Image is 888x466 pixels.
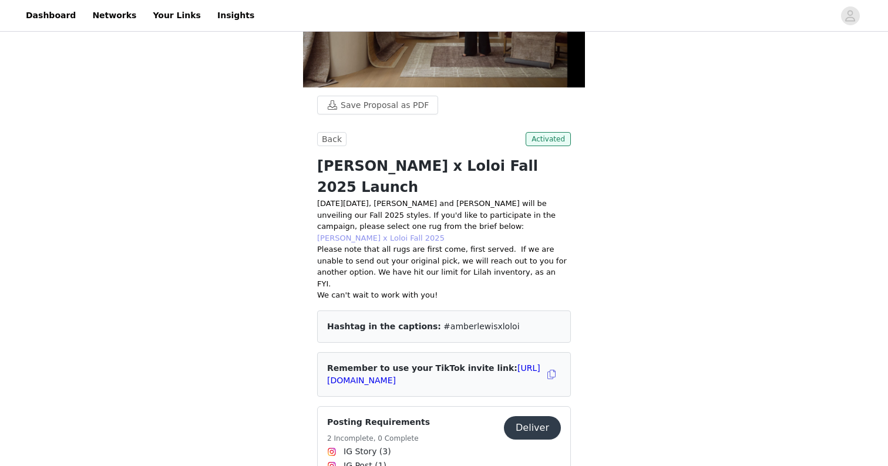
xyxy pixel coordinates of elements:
[317,132,347,146] button: Back
[344,445,391,458] span: IG Story (3)
[317,234,445,242] a: [PERSON_NAME] x Loloi Fall 2025
[19,2,83,29] a: Dashboard
[504,416,561,440] button: Deliver
[327,363,540,385] span: Remember to use your TikTok invite link:
[210,2,261,29] a: Insights
[443,322,519,331] span: #amberlewisxloloi
[327,447,337,457] img: Instagram Icon
[146,2,208,29] a: Your Links
[317,244,571,289] p: Please note that all rugs are first come, first served. If we are unable to send out your origina...
[526,132,571,146] span: Activated
[327,416,430,428] h4: Posting Requirements
[317,198,571,232] p: [DATE][DATE], [PERSON_NAME] and [PERSON_NAME] will be unveiling our Fall 2025 styles. If you'd li...
[845,6,856,25] div: avatar
[327,322,441,331] span: Hashtag in the captions:
[317,156,571,198] h1: [PERSON_NAME] x Loloi Fall 2025 Launch
[85,2,143,29] a: Networks
[317,96,438,114] button: Save Proposal as PDF
[327,363,540,385] a: [URL][DOMAIN_NAME]
[317,289,571,301] p: We can't wait to work with you!
[327,433,430,444] h5: 2 Incomplete, 0 Complete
